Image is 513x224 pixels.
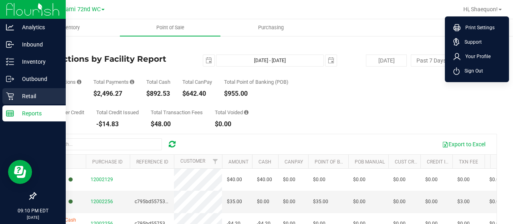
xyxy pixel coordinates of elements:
p: 09:10 PM EDT [4,207,62,214]
inline-svg: Inventory [6,58,14,66]
li: Sign Out [447,64,507,78]
div: -$14.83 [96,121,139,127]
span: Your Profile [460,52,491,61]
span: $0.00 [283,176,295,184]
span: $0.00 [457,176,470,184]
inline-svg: Analytics [6,23,14,31]
span: $40.00 [257,176,272,184]
span: $0.00 [353,198,366,206]
span: $0.00 [425,176,438,184]
a: Point of Sale [120,19,220,36]
div: Total Credit Issued [96,110,139,115]
span: Miami 72nd WC [59,6,101,13]
div: $48.00 [151,121,203,127]
button: Export to Excel [437,137,491,151]
div: $2,496.27 [93,91,134,97]
div: $955.00 [224,91,289,97]
div: $0.00 [215,121,248,127]
span: $0.00 [425,198,438,206]
span: $0.00 [283,198,295,206]
span: 12002129 [91,177,113,182]
a: Customer [180,158,205,164]
span: c795bd557539de13efeb75971b2f5281 [135,199,220,204]
a: CanPay [285,159,303,165]
a: Amount [228,159,248,165]
span: select [325,55,337,66]
div: Total Point of Banking (POB) [224,79,289,85]
span: $3.00 [457,198,470,206]
div: Total Voided [215,110,248,115]
inline-svg: Reports [6,109,14,117]
button: [DATE] [366,54,407,67]
span: Inventory [48,24,91,31]
a: Support [453,38,504,46]
span: $0.00 [353,176,366,184]
p: Outbound [14,74,62,84]
span: Hi, Shaequon! [463,6,498,12]
a: Cash [259,159,271,165]
i: Sum of all successful, non-voided payment transaction amounts, excluding tips and transaction fees. [130,79,134,85]
a: Reference ID [136,159,168,165]
div: Total Payments [93,79,134,85]
iframe: Resource center [8,160,32,184]
inline-svg: Retail [6,92,14,100]
h4: Transactions by Facility Report [35,54,189,63]
span: $0.00 [393,176,406,184]
inline-svg: Outbound [6,75,14,83]
a: Point of Banking (POB) [315,159,372,165]
span: $0.00 [393,198,406,206]
p: [DATE] [4,214,62,220]
span: Sign Out [460,67,483,75]
span: Support [460,38,482,46]
button: Past 7 Days [411,54,452,67]
input: Search... [42,138,162,150]
p: Inventory [14,57,62,67]
span: Purchasing [247,24,295,31]
a: Inventory [19,19,120,36]
a: Cust Credit [395,159,424,165]
p: Retail [14,91,62,101]
i: Sum of all voided payment transaction amounts, excluding tips and transaction fees. [244,110,248,115]
span: 12002256 [91,199,113,204]
span: $40.00 [227,176,242,184]
div: Total CanPay [182,79,212,85]
a: Txn Fee [459,159,478,165]
a: POB Manual [355,159,385,165]
span: $0.00 [313,176,325,184]
a: Purchase ID [92,159,123,165]
a: Purchasing [220,19,321,36]
span: $35.00 [313,198,328,206]
span: $0.00 [257,198,269,206]
div: Total Cash [146,79,170,85]
span: $0.00 [489,176,502,184]
div: Total Transaction Fees [151,110,203,115]
span: Point of Sale [145,24,195,31]
p: Reports [14,109,62,118]
span: Print Settings [460,24,495,32]
p: Analytics [14,22,62,32]
span: $0.00 [489,198,502,206]
div: $642.40 [182,91,212,97]
span: $35.00 [227,198,242,206]
inline-svg: Inbound [6,40,14,48]
a: Filter [209,155,222,168]
i: Count of all successful payment transactions, possibly including voids, refunds, and cash-back fr... [77,79,81,85]
span: select [203,55,214,66]
a: Credit Issued [427,159,460,165]
div: $892.53 [146,91,170,97]
p: Inbound [14,40,62,49]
